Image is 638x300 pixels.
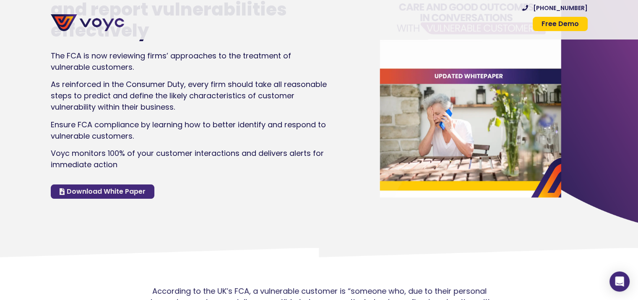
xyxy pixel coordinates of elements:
[51,14,124,31] img: voyc-full-logo
[51,184,154,199] a: Download White Paper
[51,147,328,170] p: Voyc monitors 100% of your customer interactions and delivers alerts for immediate action
[51,50,328,73] p: The FCA is now reviewing firms’ approaches to the treatment of vulnerable customers.
[522,5,588,11] a: [PHONE_NUMBER]
[147,234,182,241] a: Privacy Policy
[51,79,328,113] p: As reinforced in the Consumer Duty, every firm should take all reasonable steps to predict and de...
[51,119,328,142] p: Ensure FCA compliance by learning how to better identify and respond to vulnerable customers.
[67,188,146,195] span: Download White Paper
[533,5,588,11] span: [PHONE_NUMBER]
[609,271,630,292] div: Open Intercom Messenger
[542,21,579,27] span: Free Demo
[533,17,588,31] a: Free Demo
